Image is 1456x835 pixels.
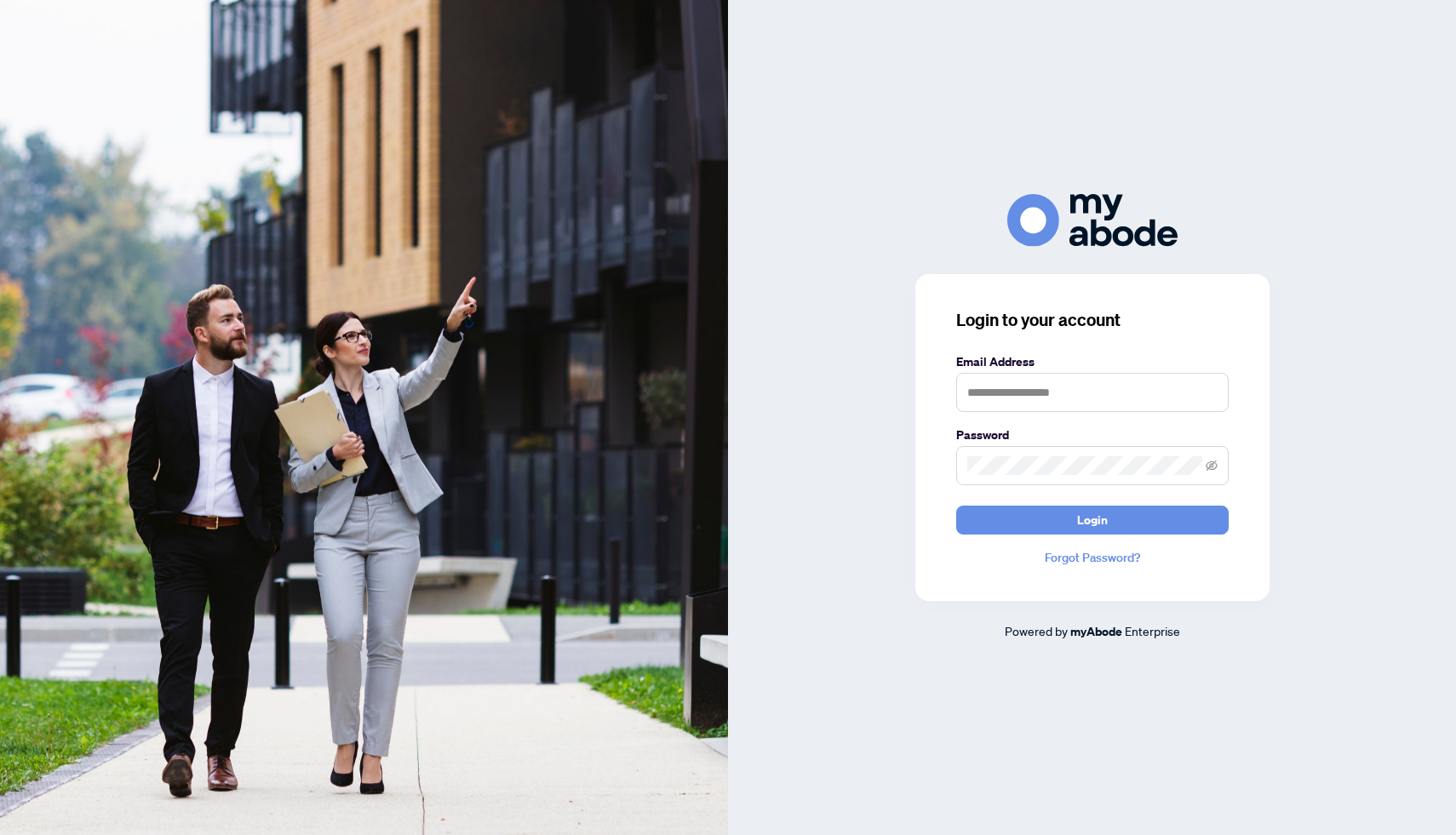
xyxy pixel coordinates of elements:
[1005,623,1068,638] span: Powered by
[1007,194,1178,246] img: ma-logo
[1125,623,1180,638] span: Enterprise
[956,426,1229,444] label: Password
[1070,622,1122,641] a: myAbode
[956,506,1229,535] button: Login
[956,352,1229,371] label: Email Address
[1077,506,1108,534] span: Login
[1206,460,1218,472] span: eye-invisible
[956,308,1229,332] h3: Login to your account
[956,548,1229,567] a: Forgot Password?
